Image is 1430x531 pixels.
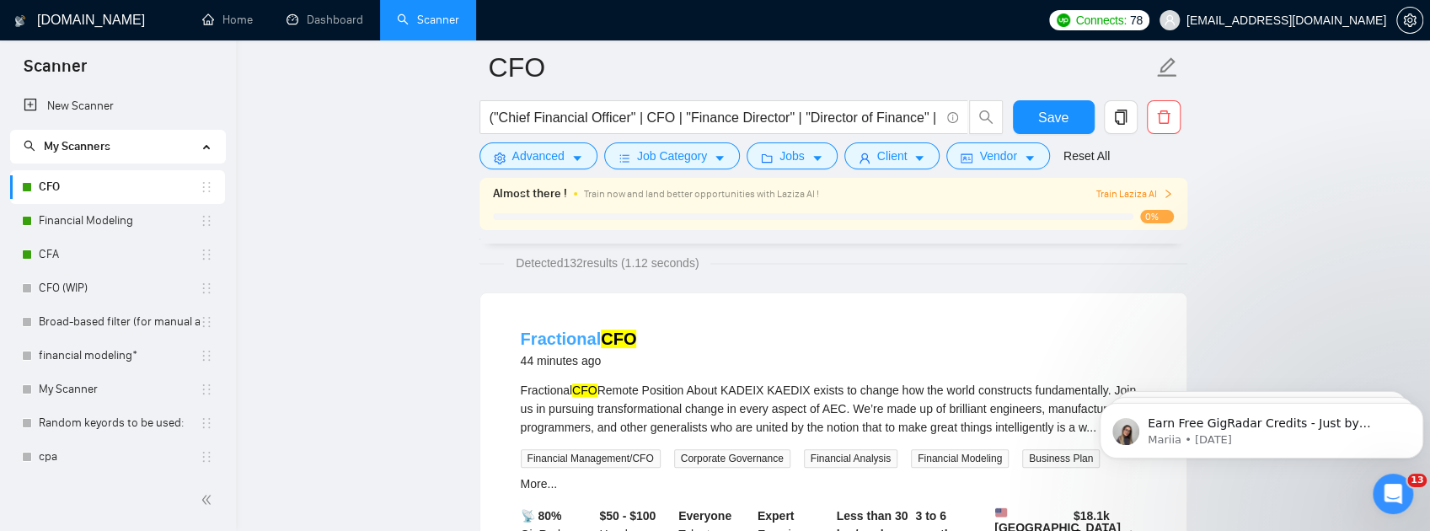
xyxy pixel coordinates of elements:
[1013,100,1095,134] button: Save
[1038,107,1068,128] span: Save
[1075,11,1126,29] span: Connects:
[521,449,661,468] span: Financial Management/CFO
[947,112,958,123] span: info-circle
[521,381,1146,437] div: Fractional Remote Position About KADEIX KAEDIX exists to change how the world constructs fundamen...
[521,351,637,371] div: 44 minutes ago
[1063,147,1110,165] a: Reset All
[24,139,110,153] span: My Scanners
[10,170,225,204] li: CFO
[1397,13,1422,27] span: setting
[397,13,459,27] a: searchScanner
[489,46,1153,88] input: Scanner name...
[479,142,597,169] button: settingAdvancedcaret-down
[572,383,597,397] mark: CFO
[44,139,110,153] span: My Scanners
[584,188,819,200] span: Train now and land better opportunities with Laziza AI !
[844,142,940,169] button: userClientcaret-down
[504,254,710,272] span: Detected 132 results (1.12 seconds)
[1086,421,1096,434] span: ...
[571,152,583,164] span: caret-down
[200,214,213,228] span: holder
[946,142,1049,169] button: idcardVendorcaret-down
[811,152,823,164] span: caret-down
[521,509,562,523] b: 📡 80%
[39,271,200,305] a: CFO (WIP)
[39,305,200,339] a: Broad-based filter (for manual applications)
[521,477,558,491] a: More...
[779,147,805,165] span: Jobs
[10,271,225,305] li: CFO (WIP)
[877,147,908,165] span: Client
[10,406,225,440] li: Random keyords to be used:
[494,152,506,164] span: setting
[1148,110,1180,125] span: delete
[1396,13,1423,27] a: setting
[995,507,1007,518] img: 🇺🇸
[1105,110,1137,125] span: copy
[1093,367,1430,485] iframe: Intercom notifications message
[1095,186,1173,202] button: Train Laziza AI
[200,349,213,362] span: holder
[913,152,925,164] span: caret-down
[674,449,790,468] span: Corporate Governance
[200,416,213,430] span: holder
[287,13,363,27] a: dashboardDashboard
[200,450,213,464] span: holder
[1074,509,1110,523] b: $ 18.1k
[1130,11,1143,29] span: 78
[39,204,200,238] a: Financial Modeling
[678,509,731,523] b: Everyone
[601,330,636,348] mark: CFO
[1163,189,1173,199] span: right
[24,140,35,152] span: search
[1024,152,1036,164] span: caret-down
[39,406,200,440] a: Random keyords to be used:
[1396,7,1423,34] button: setting
[1022,449,1100,468] span: Business Plan
[39,170,200,204] a: CFO
[599,509,656,523] b: $50 - $100
[761,152,773,164] span: folder
[202,13,253,27] a: homeHome
[961,152,972,164] span: idcard
[911,449,1009,468] span: Financial Modeling
[490,107,940,128] input: Search Freelance Jobs...
[619,152,630,164] span: bars
[637,147,707,165] span: Job Category
[1373,474,1413,514] iframe: Intercom live chat
[201,491,217,508] span: double-left
[200,282,213,295] span: holder
[14,8,26,35] img: logo
[39,440,200,474] a: cpa
[1057,13,1070,27] img: upwork-logo.png
[10,238,225,271] li: CFA
[969,100,1003,134] button: search
[39,373,200,406] a: My Scanner
[859,152,870,164] span: user
[10,204,225,238] li: Financial Modeling
[604,142,740,169] button: barsJob Categorycaret-down
[10,373,225,406] li: My Scanner
[200,383,213,396] span: holder
[10,339,225,373] li: financial modeling*
[512,147,565,165] span: Advanced
[747,142,838,169] button: folderJobscaret-down
[1164,14,1176,26] span: user
[10,54,100,89] span: Scanner
[200,315,213,329] span: holder
[39,238,200,271] a: CFA
[758,509,795,523] b: Expert
[521,330,637,348] a: FractionalCFO
[1156,56,1178,78] span: edit
[493,185,567,203] span: Almost there !
[10,305,225,339] li: Broad-based filter (for manual applications)
[804,449,897,468] span: Financial Analysis
[1147,100,1181,134] button: delete
[200,248,213,261] span: holder
[1104,100,1138,134] button: copy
